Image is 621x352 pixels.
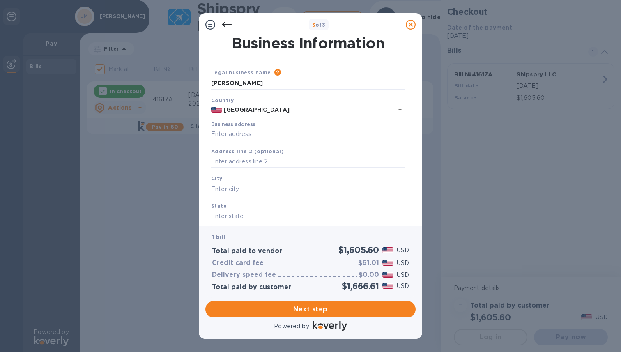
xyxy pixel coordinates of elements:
b: Address line 2 (optional) [211,148,284,154]
h2: $1,666.61 [342,281,379,291]
img: USD [382,283,393,289]
button: Next step [205,301,416,317]
img: Logo [313,321,347,331]
p: Powered by [274,322,309,331]
input: Enter state [211,210,405,223]
span: 3 [312,22,315,28]
img: USD [382,260,393,266]
p: USD [397,246,409,255]
input: Enter address [211,128,405,140]
img: USD [382,247,393,253]
input: Enter address line 2 [211,156,405,168]
h3: Credit card fee [212,259,264,267]
img: US [211,107,222,113]
h3: $0.00 [359,271,379,279]
h3: $61.01 [358,259,379,267]
input: Enter city [211,183,405,195]
p: USD [397,271,409,279]
b: City [211,175,223,182]
b: Legal business name [211,69,271,76]
p: USD [397,259,409,267]
b: of 3 [312,22,326,28]
h3: Total paid by customer [212,283,291,291]
img: USD [382,272,393,278]
b: 1 bill [212,234,225,240]
span: Next step [212,304,409,314]
input: Enter legal business name [211,77,405,90]
button: Open [394,104,406,115]
p: USD [397,282,409,290]
h1: Business Information [209,35,407,52]
input: Select country [222,105,382,115]
h3: Delivery speed fee [212,271,276,279]
h2: $1,605.60 [338,245,379,255]
b: Country [211,97,234,104]
b: State [211,203,227,209]
h3: Total paid to vendor [212,247,282,255]
label: Business address [211,122,255,127]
